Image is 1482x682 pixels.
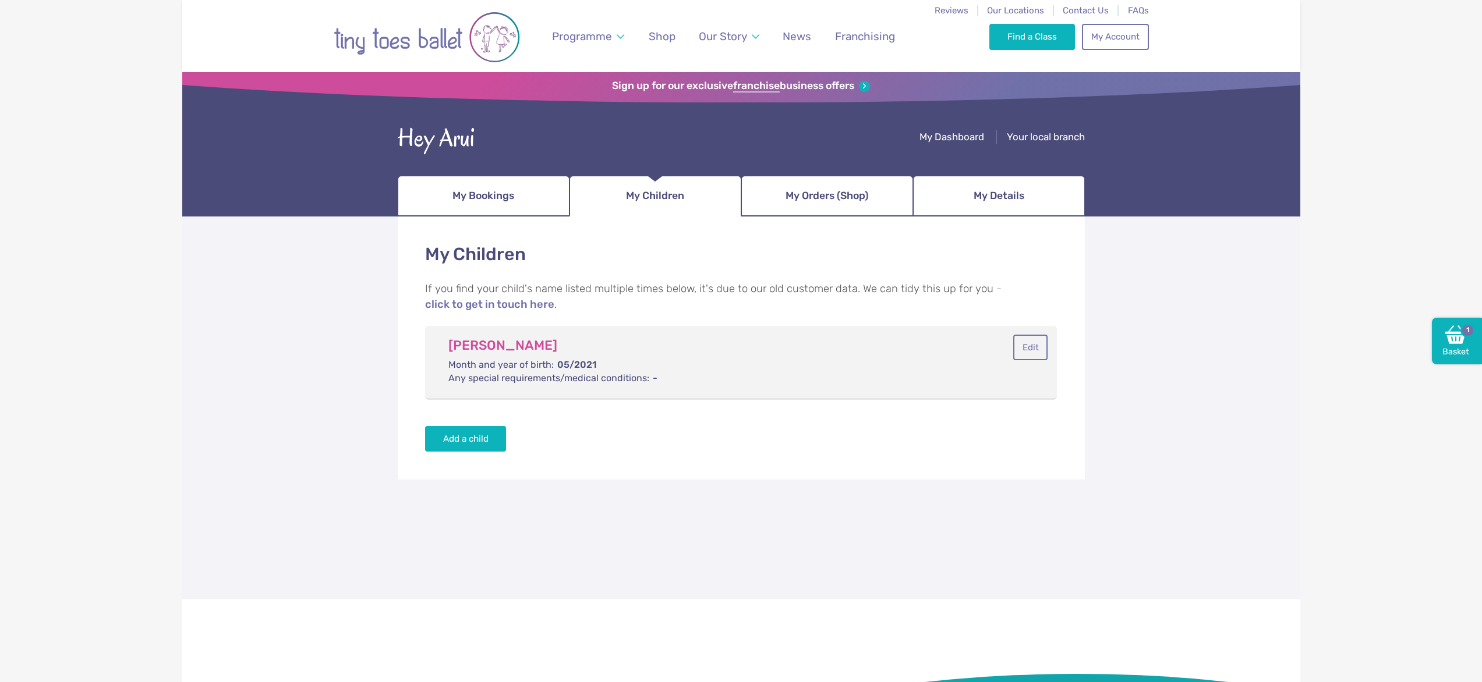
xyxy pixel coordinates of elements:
[829,23,900,50] a: Franchising
[741,176,913,216] a: My Orders (Shop)
[989,24,1075,49] a: Find a Class
[1128,5,1149,16] a: FAQs
[913,176,1085,216] a: My Details
[643,23,681,50] a: Shop
[626,186,684,206] span: My Children
[448,358,960,371] dd: 05/2021
[974,186,1024,206] span: My Details
[783,30,811,43] span: News
[334,11,520,63] img: tiny toes ballet
[448,338,960,354] h3: [PERSON_NAME]
[425,426,507,452] button: Add a child
[733,80,780,93] strong: franchise
[1082,24,1148,49] a: My Account
[448,372,960,385] dd: -
[699,30,747,43] span: Our Story
[919,131,984,143] span: My Dashboard
[452,186,514,206] span: My Bookings
[1007,131,1085,143] span: Your local branch
[694,23,765,50] a: Our Story
[835,30,895,43] span: Franchising
[1063,5,1109,16] a: Contact Us
[935,5,968,16] a: Reviews
[425,242,1057,267] h1: My Children
[919,131,984,145] a: My Dashboard
[425,281,1057,313] p: If you find your child's name listed multiple times below, it's due to our old customer data. We ...
[398,176,570,216] a: My Bookings
[448,372,649,385] dt: Any special requirements/medical conditions:
[398,120,474,157] div: Hey Arui
[425,299,554,311] a: click to get in touch here
[987,5,1044,16] a: Our Locations
[448,358,554,371] dt: Month and year of birth:
[547,23,630,50] a: Programme
[786,186,868,206] span: My Orders (Shop)
[777,23,817,50] a: News
[649,30,675,43] span: Shop
[1007,131,1085,145] a: Your local branch
[1013,335,1048,360] button: Edit
[552,30,612,43] span: Programme
[570,176,741,216] a: My Children
[612,80,870,93] a: Sign up for our exclusivefranchisebusiness offers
